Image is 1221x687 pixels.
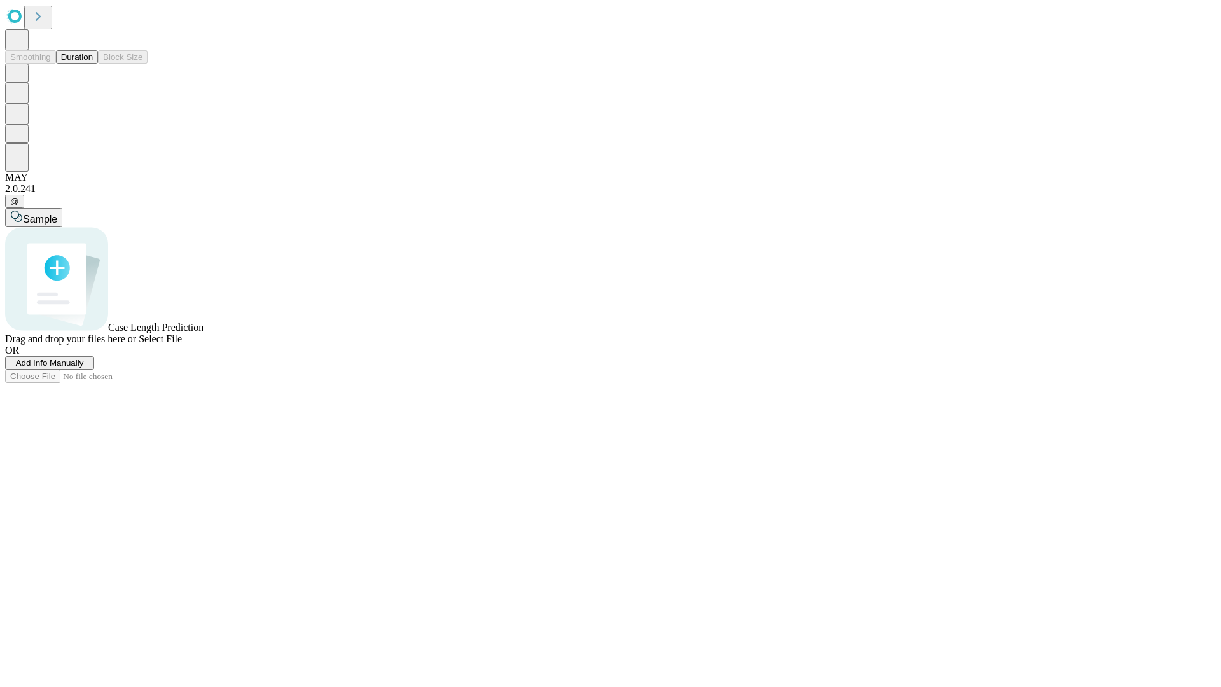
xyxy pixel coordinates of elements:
[5,195,24,208] button: @
[139,333,182,344] span: Select File
[5,172,1216,183] div: MAY
[10,197,19,206] span: @
[98,50,148,64] button: Block Size
[5,50,56,64] button: Smoothing
[5,183,1216,195] div: 2.0.241
[16,358,84,368] span: Add Info Manually
[5,345,19,356] span: OR
[5,356,94,370] button: Add Info Manually
[108,322,203,333] span: Case Length Prediction
[23,214,57,225] span: Sample
[56,50,98,64] button: Duration
[5,208,62,227] button: Sample
[5,333,136,344] span: Drag and drop your files here or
